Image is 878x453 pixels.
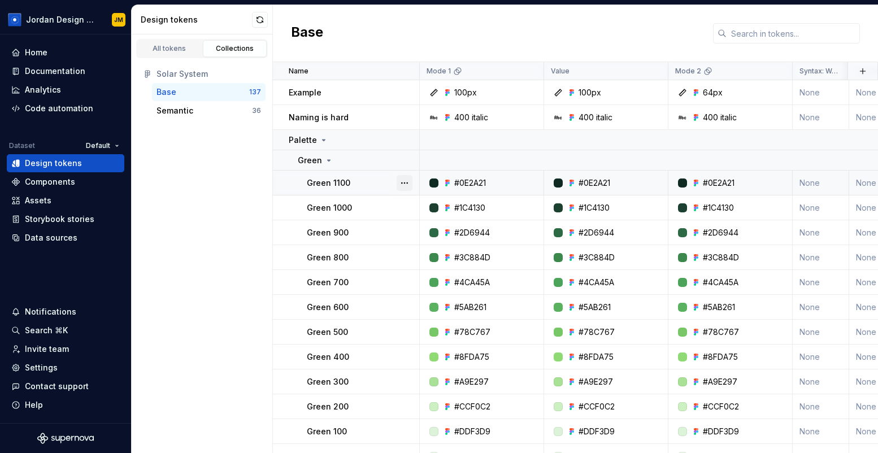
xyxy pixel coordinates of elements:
p: Example [289,87,321,98]
td: None [793,369,849,394]
a: Semantic36 [152,102,266,120]
a: Assets [7,191,124,210]
div: All tokens [141,44,198,53]
a: Documentation [7,62,124,80]
div: Home [25,47,47,58]
div: #4CA45A [454,277,490,288]
div: #CCF0C2 [579,401,615,412]
button: Help [7,396,124,414]
h2: Base [291,23,323,43]
div: Storybook stories [25,214,94,225]
div: Jordan Design System [26,14,98,25]
div: Base [157,86,176,98]
p: Green 300 [307,376,349,387]
div: 64px [703,87,723,98]
div: #78C767 [703,326,739,338]
td: None [793,220,849,245]
div: Design tokens [141,14,252,25]
td: None [793,195,849,220]
p: Green 900 [307,227,349,238]
td: None [793,80,849,105]
a: Invite team [7,340,124,358]
a: Design tokens [7,154,124,172]
div: #2D6944 [454,227,490,238]
button: Base137 [152,83,266,101]
td: None [793,295,849,320]
div: Assets [25,195,51,206]
img: 049812b6-2877-400d-9dc9-987621144c16.png [8,13,21,27]
p: Palette [289,134,317,146]
div: Solar System [157,68,261,80]
div: #5AB261 [579,302,611,313]
div: Collections [207,44,263,53]
div: #3C884D [579,252,615,263]
div: Notifications [25,306,76,317]
div: #8FDA75 [579,351,614,363]
div: Code automation [25,103,93,114]
div: Search ⌘K [25,325,68,336]
div: 100px [454,87,477,98]
a: Settings [7,359,124,377]
div: Analytics [25,84,61,95]
div: #A9E297 [703,376,737,387]
div: 36 [252,106,261,115]
input: Search in tokens... [727,23,860,43]
div: 400 italic [703,112,737,123]
button: Search ⌘K [7,321,124,339]
a: Home [7,43,124,62]
div: #4CA45A [579,277,614,288]
div: #0E2A21 [703,177,734,189]
p: Green 1100 [307,177,350,189]
div: #2D6944 [579,227,614,238]
div: #DDF3D9 [703,426,739,437]
div: Design tokens [25,158,82,169]
div: Semantic [157,105,193,116]
div: #CCF0C2 [703,401,739,412]
div: #8FDA75 [454,351,489,363]
div: #4CA45A [703,277,738,288]
div: Help [25,399,43,411]
td: None [793,419,849,444]
button: Default [81,138,124,154]
p: Value [551,67,570,76]
div: Settings [25,362,58,373]
p: Green 500 [307,326,348,338]
td: None [793,270,849,295]
p: Green 800 [307,252,349,263]
p: Mode 1 [427,67,451,76]
div: #A9E297 [579,376,613,387]
a: Analytics [7,81,124,99]
div: Dataset [9,141,35,150]
div: #1C4130 [579,202,610,214]
div: #0E2A21 [579,177,610,189]
div: 400 italic [454,112,488,123]
p: Green [298,155,322,166]
div: #3C884D [454,252,490,263]
p: Green 200 [307,401,349,412]
p: Green 700 [307,277,349,288]
div: #8FDA75 [703,351,738,363]
div: #5AB261 [454,302,486,313]
p: Green 100 [307,426,347,437]
div: 137 [249,88,261,97]
div: #A9E297 [454,376,489,387]
td: None [793,171,849,195]
td: None [793,320,849,345]
div: Components [25,176,75,188]
p: Green 400 [307,351,349,363]
svg: Supernova Logo [37,433,94,444]
p: Syntax: Web [799,67,840,76]
div: #DDF3D9 [579,426,615,437]
p: Green 1000 [307,202,352,214]
div: #2D6944 [703,227,738,238]
td: None [793,394,849,419]
a: Components [7,173,124,191]
div: JM [114,15,123,24]
button: Contact support [7,377,124,395]
div: Contact support [25,381,89,392]
button: Notifications [7,303,124,321]
div: Data sources [25,232,77,243]
p: Green 600 [307,302,349,313]
div: #CCF0C2 [454,401,490,412]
